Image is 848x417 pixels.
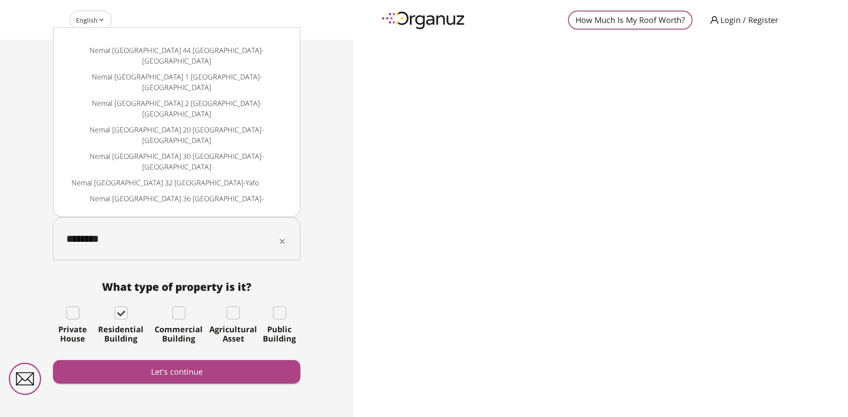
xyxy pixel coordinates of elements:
li: Nemal [GEOGRAPHIC_DATA] 30 [GEOGRAPHIC_DATA]-[GEOGRAPHIC_DATA] [64,148,289,175]
li: Nemal [GEOGRAPHIC_DATA] 1 [GEOGRAPHIC_DATA]-[GEOGRAPHIC_DATA] [64,69,289,95]
button: Let's continue [53,360,300,383]
button: Login / Register [710,15,778,26]
span: Public Building [258,325,300,344]
div: English [70,8,112,32]
li: Nemal [GEOGRAPHIC_DATA] 2 [GEOGRAPHIC_DATA]-[GEOGRAPHIC_DATA] [64,95,289,122]
span: Private House [53,325,92,344]
li: Nemal [GEOGRAPHIC_DATA] 32 [GEOGRAPHIC_DATA]-Yafo [64,175,289,191]
li: Nemal [GEOGRAPHIC_DATA] 20 [GEOGRAPHIC_DATA]-[GEOGRAPHIC_DATA] [64,122,289,148]
li: Nemal [GEOGRAPHIC_DATA] 44 [GEOGRAPHIC_DATA]-[GEOGRAPHIC_DATA] [64,42,289,69]
span: Residential Building [92,325,149,344]
li: Nemal [GEOGRAPHIC_DATA] 36 [GEOGRAPHIC_DATA]-[GEOGRAPHIC_DATA] [64,191,289,217]
button: Clear [276,235,288,248]
button: How Much Is My Roof Worth? [568,11,693,30]
img: logo [375,8,473,32]
span: What type of property is it? [53,281,300,293]
span: Commercial Building [149,325,208,344]
span: Login / Register [720,15,778,24]
span: Agricultural Asset [208,325,258,344]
